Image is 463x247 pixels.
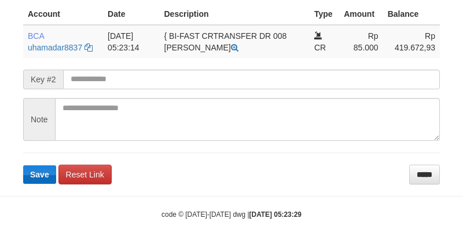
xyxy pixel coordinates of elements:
button: Save [23,165,56,184]
span: Note [23,98,55,141]
span: BCA [28,31,44,41]
a: Reset Link [58,165,112,184]
span: Save [30,170,49,179]
span: Reset Link [66,170,104,179]
th: Type [310,3,339,25]
span: Key #2 [23,70,63,89]
th: Balance [383,3,440,25]
th: Account [23,3,103,25]
td: [DATE] 05:23:14 [103,25,159,58]
span: CR [314,43,326,52]
th: Date [103,3,159,25]
td: Rp 85.000 [339,25,383,58]
strong: [DATE] 05:23:29 [249,210,302,219]
small: code © [DATE]-[DATE] dwg | [161,210,302,219]
td: { BI-FAST CRTRANSFER DR 008 [PERSON_NAME] [160,25,310,58]
a: Copy uhamadar8837 to clipboard [84,43,93,52]
th: Description [160,3,310,25]
th: Amount [339,3,383,25]
td: Rp 419.672,93 [383,25,440,58]
a: uhamadar8837 [28,43,82,52]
